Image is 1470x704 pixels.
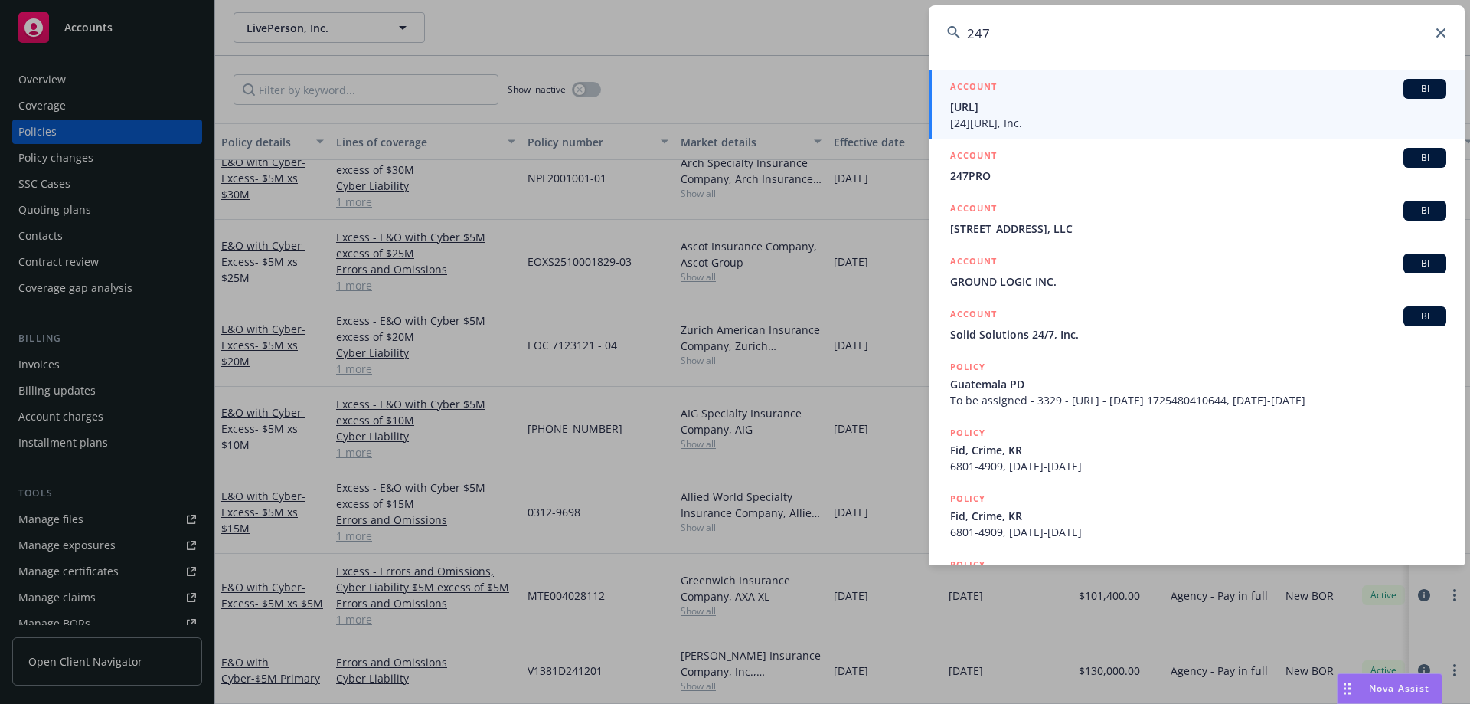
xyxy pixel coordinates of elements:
[950,458,1446,474] span: 6801-4909, [DATE]-[DATE]
[950,168,1446,184] span: 247PRO
[929,139,1465,192] a: ACCOUNTBI247PRO
[929,351,1465,417] a: POLICYGuatemala PDTo be assigned - 3329 - [URL] - [DATE] 1725480410644, [DATE]-[DATE]
[1410,309,1440,323] span: BI
[1337,673,1442,704] button: Nova Assist
[950,491,985,506] h5: POLICY
[950,221,1446,237] span: [STREET_ADDRESS], LLC
[929,548,1465,614] a: POLICY
[929,483,1465,548] a: POLICYFid, Crime, KR6801-4909, [DATE]-[DATE]
[950,79,997,97] h5: ACCOUNT
[950,376,1446,392] span: Guatemala PD
[950,557,985,572] h5: POLICY
[950,99,1446,115] span: [URL]
[1369,682,1429,695] span: Nova Assist
[1338,674,1357,703] div: Drag to move
[1410,204,1440,218] span: BI
[1410,257,1440,270] span: BI
[929,245,1465,298] a: ACCOUNTBIGROUND LOGIC INC.
[950,326,1446,342] span: Solid Solutions 24/7, Inc.
[929,298,1465,351] a: ACCOUNTBISolid Solutions 24/7, Inc.
[950,254,997,272] h5: ACCOUNT
[929,70,1465,139] a: ACCOUNTBI[URL][24][URL], Inc.
[950,524,1446,540] span: 6801-4909, [DATE]-[DATE]
[950,115,1446,131] span: [24][URL], Inc.
[929,192,1465,245] a: ACCOUNTBI[STREET_ADDRESS], LLC
[950,359,985,375] h5: POLICY
[950,508,1446,524] span: Fid, Crime, KR
[950,392,1446,408] span: To be assigned - 3329 - [URL] - [DATE] 1725480410644, [DATE]-[DATE]
[950,425,985,440] h5: POLICY
[929,5,1465,61] input: Search...
[950,201,997,219] h5: ACCOUNT
[1410,82,1440,96] span: BI
[929,417,1465,483] a: POLICYFid, Crime, KR6801-4909, [DATE]-[DATE]
[950,442,1446,458] span: Fid, Crime, KR
[950,273,1446,290] span: GROUND LOGIC INC.
[950,148,997,166] h5: ACCOUNT
[1410,151,1440,165] span: BI
[950,306,997,325] h5: ACCOUNT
